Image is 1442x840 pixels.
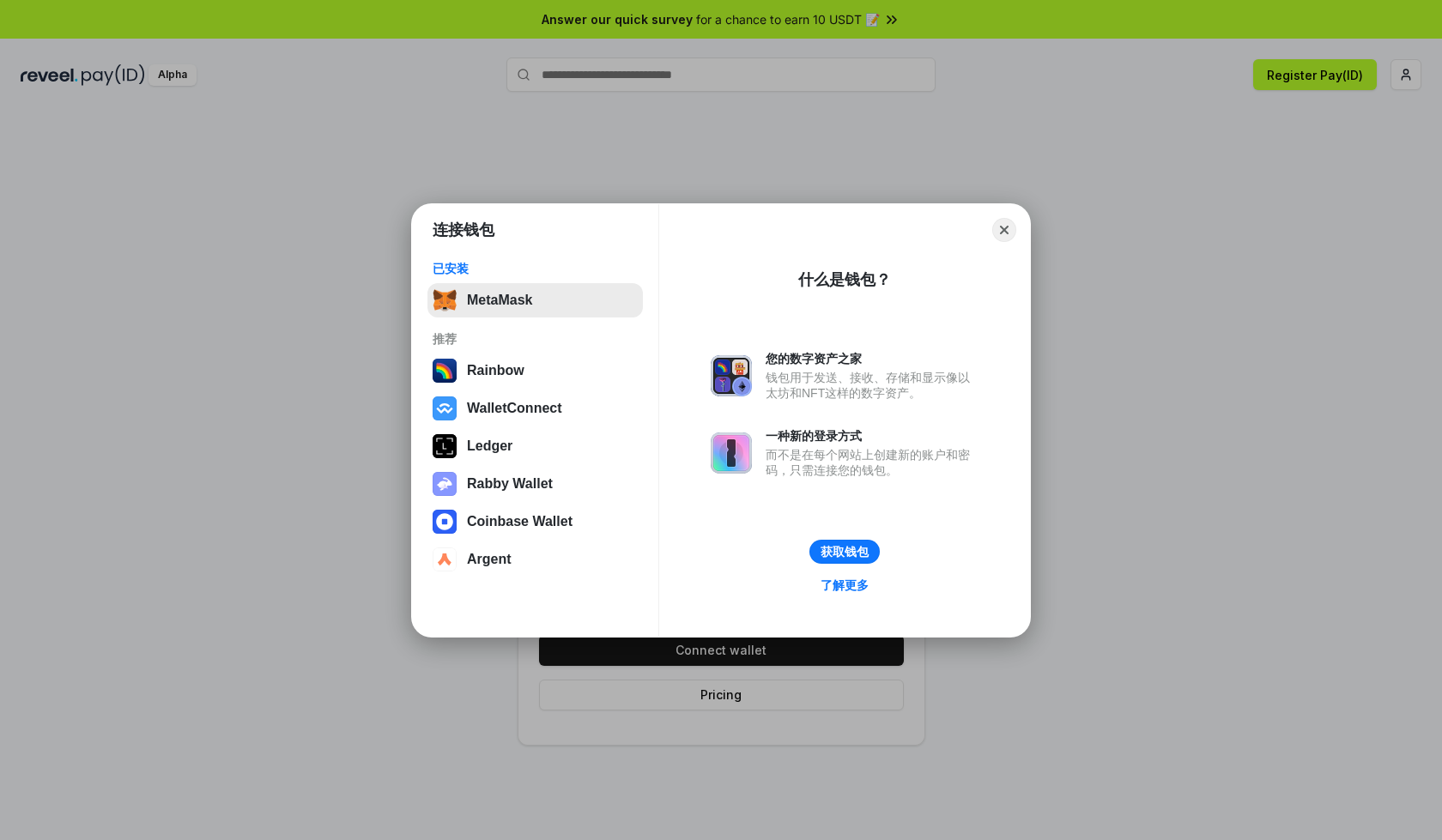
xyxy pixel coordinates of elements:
[766,351,978,366] div: 您的数字资产之家
[427,354,643,388] button: Rainbow
[467,514,573,529] div: Coinbase Wallet
[427,283,643,317] button: MetaMask
[711,355,752,396] img: svg+xml,%3Csvg%20xmlns%3D%22http%3A%2F%2Fwww.w3.org%2F2000%2Fsvg%22%20fill%3D%22none%22%20viewBox...
[433,288,457,312] img: svg+xml,%3Csvg%20fill%3D%22none%22%20height%3D%2233%22%20viewBox%3D%220%200%2035%2033%22%20width%...
[427,391,643,426] button: WalletConnect
[467,293,532,308] div: MetaMask
[467,401,562,416] div: WalletConnect
[467,476,553,492] div: Rabby Wallet
[427,505,643,539] button: Coinbase Wallet
[433,434,457,458] img: svg+xml,%3Csvg%20xmlns%3D%22http%3A%2F%2Fwww.w3.org%2F2000%2Fsvg%22%20width%3D%2228%22%20height%3...
[821,577,869,593] div: 了解更多
[810,574,879,596] a: 了解更多
[433,472,457,496] img: svg+xml,%3Csvg%20xmlns%3D%22http%3A%2F%2Fwww.w3.org%2F2000%2Fsvg%22%20fill%3D%22none%22%20viewBox...
[766,428,978,444] div: 一种新的登录方式
[467,438,512,454] div: Ledger
[427,467,643,501] button: Rabby Wallet
[433,359,457,383] img: svg+xml,%3Csvg%20width%3D%22120%22%20height%3D%22120%22%20viewBox%3D%220%200%20120%20120%22%20fil...
[798,269,891,290] div: 什么是钱包？
[433,261,638,276] div: 已安装
[992,218,1016,242] button: Close
[809,540,880,564] button: 获取钱包
[766,370,978,401] div: 钱包用于发送、接收、存储和显示像以太坊和NFT这样的数字资产。
[467,552,512,567] div: Argent
[766,447,978,478] div: 而不是在每个网站上创建新的账户和密码，只需连接您的钱包。
[427,429,643,463] button: Ledger
[433,547,457,571] img: svg+xml,%3Csvg%20width%3D%2228%22%20height%3D%2228%22%20viewBox%3D%220%200%2028%2028%22%20fill%3D...
[433,510,457,534] img: svg+xml,%3Csvg%20width%3D%2228%22%20height%3D%2228%22%20viewBox%3D%220%200%2028%2028%22%20fill%3D...
[433,331,638,347] div: 推荐
[433,220,494,240] h1: 连接钱包
[467,363,524,378] div: Rainbow
[711,432,752,474] img: svg+xml,%3Csvg%20xmlns%3D%22http%3A%2F%2Fwww.w3.org%2F2000%2Fsvg%22%20fill%3D%22none%22%20viewBox...
[427,542,643,577] button: Argent
[433,396,457,420] img: svg+xml,%3Csvg%20width%3D%2228%22%20height%3D%2228%22%20viewBox%3D%220%200%2028%2028%22%20fill%3D...
[821,544,869,559] div: 获取钱包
